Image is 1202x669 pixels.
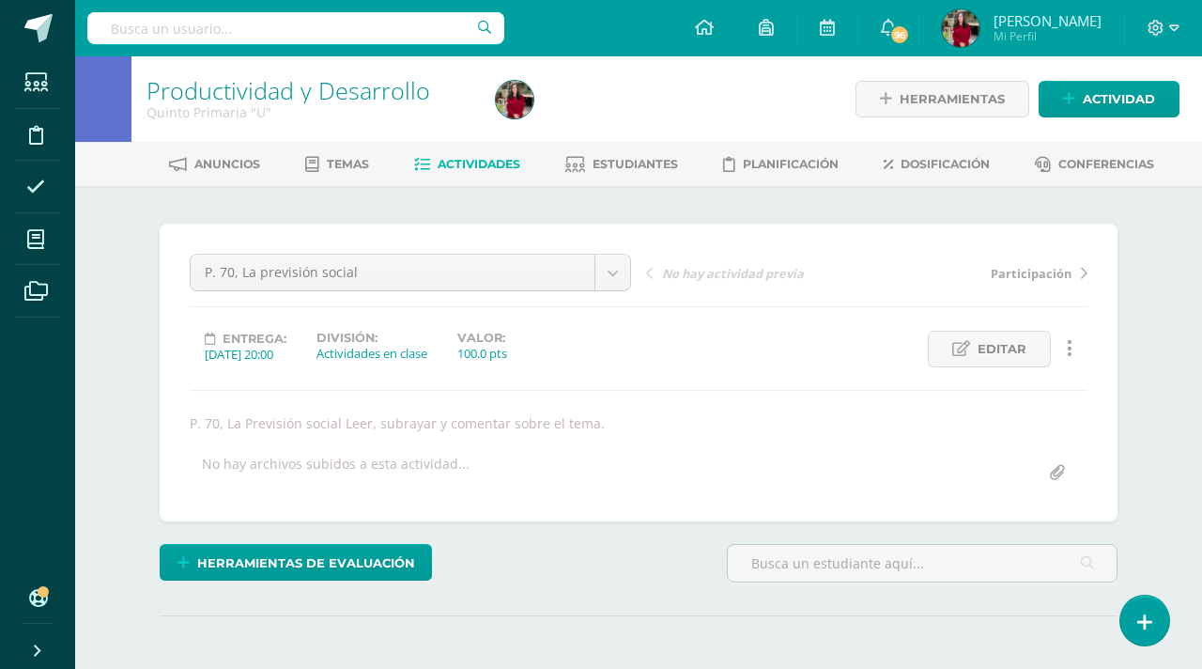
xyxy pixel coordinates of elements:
[146,74,430,106] a: Productividad y Desarrollo
[205,346,286,363] div: [DATE] 20:00
[223,332,286,346] span: Entrega:
[496,81,533,118] img: afd7e76de556f4dd3d403f9d21d2ff59.png
[994,11,1102,30] span: [PERSON_NAME]
[146,77,473,103] h1: Productividad y Desarrollo
[991,265,1071,282] span: Participación
[978,332,1026,366] span: Editar
[327,157,369,171] span: Temas
[743,157,839,171] span: Planificación
[182,414,1095,432] div: P. 70, La Previsión social Leer, subrayar y comentar sobre el tema.
[457,331,507,345] label: Valor:
[169,149,260,179] a: Anuncios
[1058,157,1154,171] span: Conferencias
[728,545,1117,582] input: Busca un estudiante aquí...
[565,149,678,179] a: Estudiantes
[146,103,473,121] div: Quinto Primaria 'U'
[901,157,990,171] span: Dosificación
[160,544,432,581] a: Herramientas de evaluación
[1083,82,1155,117] span: Actividad
[884,149,990,179] a: Dosificación
[942,9,979,47] img: afd7e76de556f4dd3d403f9d21d2ff59.png
[205,255,580,290] span: P. 70, La previsión social
[888,24,909,45] span: 96
[197,546,415,581] span: Herramientas de evaluación
[438,157,520,171] span: Actividades
[662,265,804,282] span: No hay actividad previa
[202,455,470,491] div: No hay archivos subidos a esta actividad...
[305,149,369,179] a: Temas
[855,81,1029,117] a: Herramientas
[414,149,520,179] a: Actividades
[316,345,427,362] div: Actividades en clase
[867,263,1087,282] a: Participación
[1035,149,1154,179] a: Conferencias
[457,345,507,362] div: 100.0 pts
[316,331,427,345] label: División:
[191,255,630,290] a: P. 70, La previsión social
[87,12,504,44] input: Busca un usuario...
[723,149,839,179] a: Planificación
[1039,81,1179,117] a: Actividad
[994,28,1102,44] span: Mi Perfil
[900,82,1005,117] span: Herramientas
[194,157,260,171] span: Anuncios
[593,157,678,171] span: Estudiantes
